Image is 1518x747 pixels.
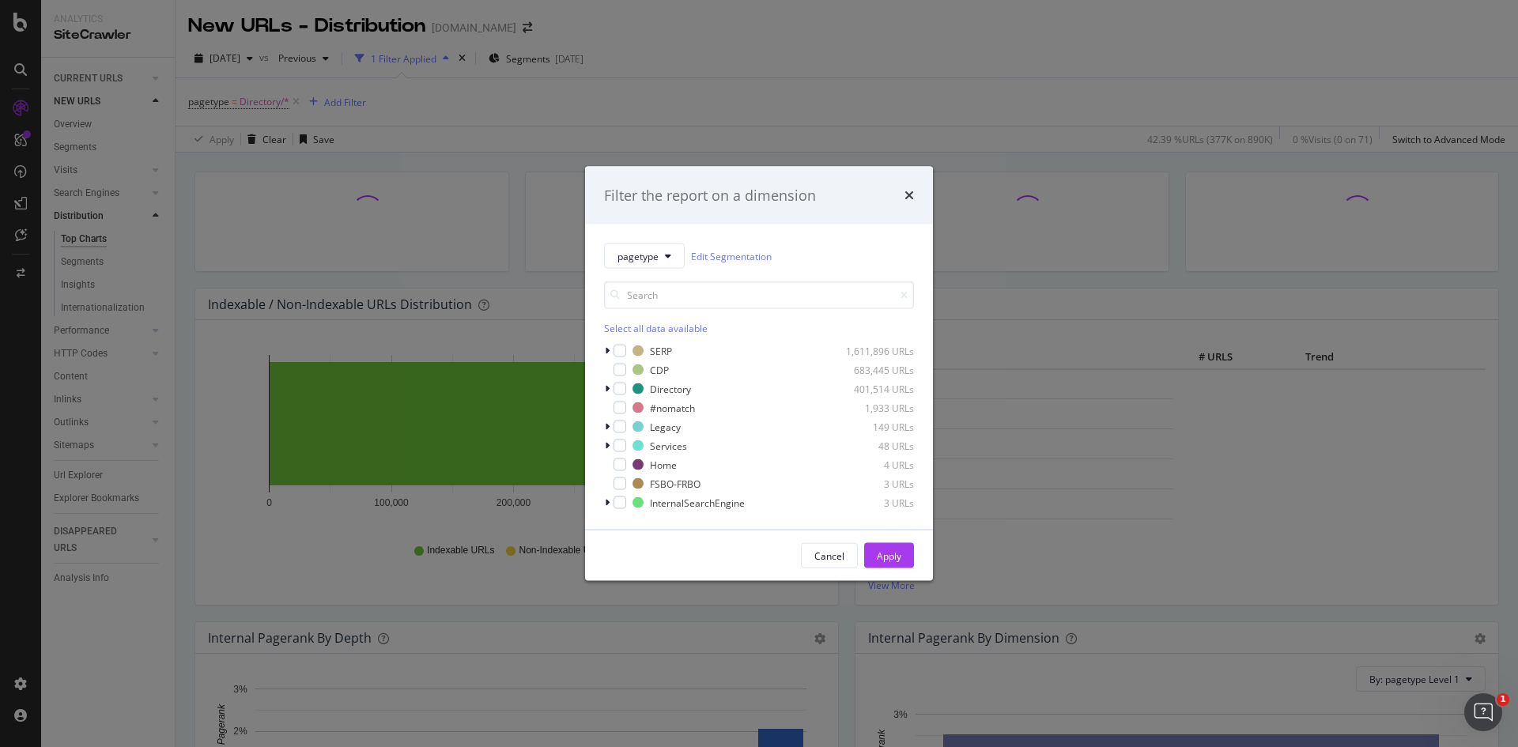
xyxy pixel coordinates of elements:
div: 3 URLs [836,496,914,509]
div: times [904,185,914,206]
div: modal [585,166,933,581]
iframe: Intercom live chat [1464,693,1502,731]
div: InternalSearchEngine [650,496,745,509]
div: FSBO-FRBO [650,477,700,490]
div: 683,445 URLs [836,363,914,376]
div: Legacy [650,420,681,433]
div: 1,933 URLs [836,401,914,414]
button: pagetype [604,243,685,269]
div: 4 URLs [836,458,914,471]
div: Select all data available [604,322,914,335]
button: Apply [864,543,914,568]
div: 149 URLs [836,420,914,433]
div: Apply [877,549,901,562]
span: pagetype [617,249,659,262]
div: 3 URLs [836,477,914,490]
div: Home [650,458,677,471]
div: Filter the report on a dimension [604,185,816,206]
div: Directory [650,382,691,395]
div: SERP [650,344,672,357]
div: 1,611,896 URLs [836,344,914,357]
div: 48 URLs [836,439,914,452]
div: CDP [650,363,669,376]
a: Edit Segmentation [691,247,772,264]
div: Cancel [814,549,844,562]
div: Services [650,439,687,452]
div: 401,514 URLs [836,382,914,395]
input: Search [604,281,914,309]
button: Cancel [801,543,858,568]
div: #nomatch [650,401,695,414]
span: 1 [1497,693,1509,706]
